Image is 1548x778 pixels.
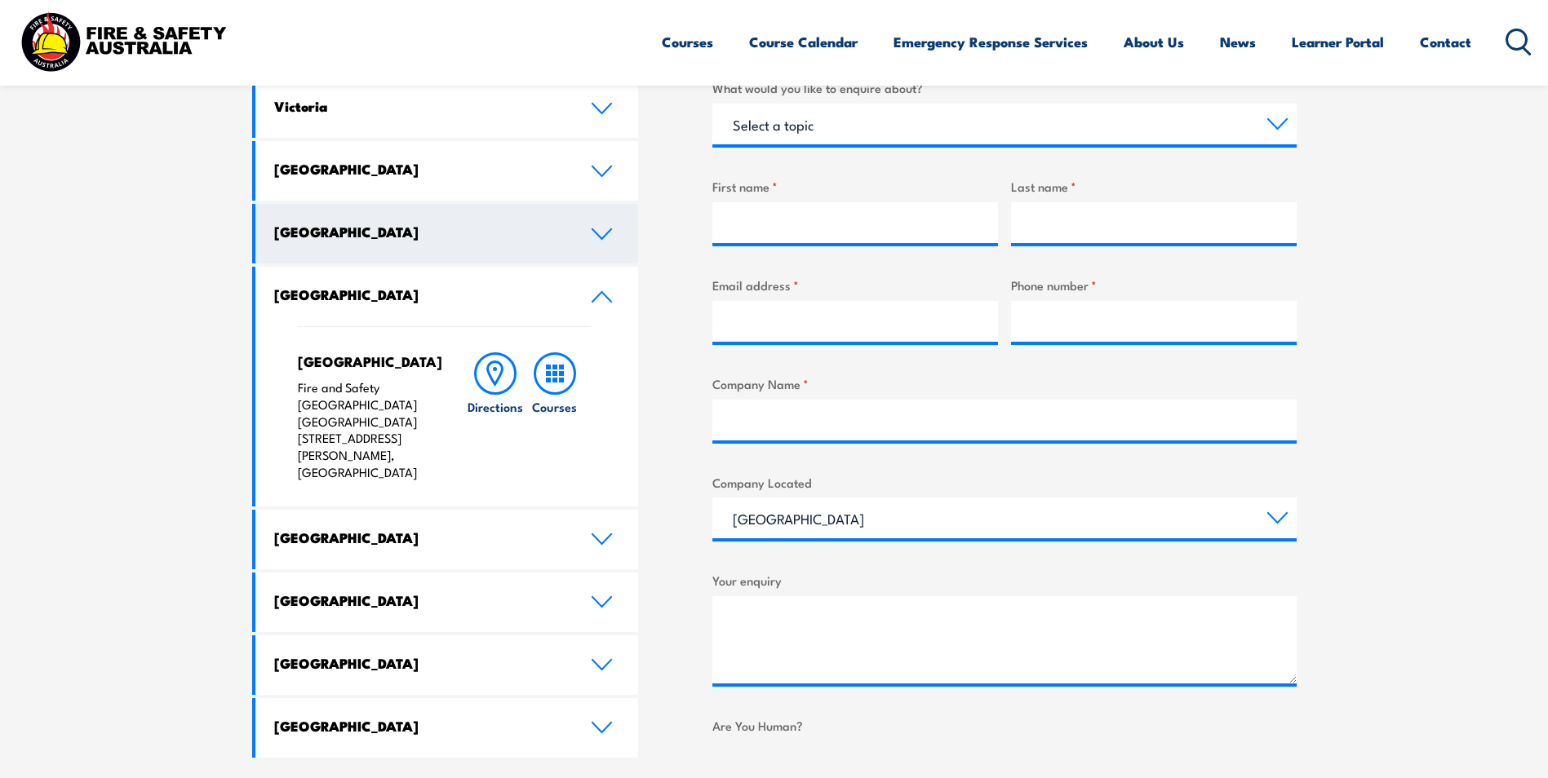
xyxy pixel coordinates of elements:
[712,374,1297,393] label: Company Name
[662,20,713,64] a: Courses
[274,591,566,609] h4: [GEOGRAPHIC_DATA]
[712,276,998,294] label: Email address
[255,572,639,632] a: [GEOGRAPHIC_DATA]
[894,20,1088,64] a: Emergency Response Services
[255,267,639,326] a: [GEOGRAPHIC_DATA]
[298,352,434,370] h4: [GEOGRAPHIC_DATA]
[466,352,525,481] a: Directions
[274,97,566,115] h4: Victoria
[255,204,639,263] a: [GEOGRAPHIC_DATA]
[712,571,1297,590] label: Your enquiry
[1011,177,1297,196] label: Last name
[255,78,639,138] a: Victoria
[532,398,577,415] h6: Courses
[1011,276,1297,294] label: Phone number
[255,141,639,201] a: [GEOGRAPHIC_DATA]
[712,473,1297,492] label: Company Located
[1420,20,1471,64] a: Contact
[468,398,523,415] h6: Directions
[274,528,566,546] h4: [GEOGRAPHIC_DATA]
[255,510,639,569] a: [GEOGRAPHIC_DATA]
[1124,20,1184,64] a: About Us
[1292,20,1384,64] a: Learner Portal
[274,654,566,672] h4: [GEOGRAPHIC_DATA]
[749,20,858,64] a: Course Calendar
[526,352,584,481] a: Courses
[712,78,1297,97] label: What would you like to enquire about?
[274,223,566,241] h4: [GEOGRAPHIC_DATA]
[712,177,998,196] label: First name
[298,379,434,481] p: Fire and Safety [GEOGRAPHIC_DATA] [GEOGRAPHIC_DATA] [STREET_ADDRESS][PERSON_NAME], [GEOGRAPHIC_DATA]
[274,160,566,178] h4: [GEOGRAPHIC_DATA]
[255,635,639,695] a: [GEOGRAPHIC_DATA]
[255,698,639,758] a: [GEOGRAPHIC_DATA]
[274,717,566,735] h4: [GEOGRAPHIC_DATA]
[1220,20,1256,64] a: News
[274,285,566,303] h4: [GEOGRAPHIC_DATA]
[712,716,1297,735] label: Are You Human?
